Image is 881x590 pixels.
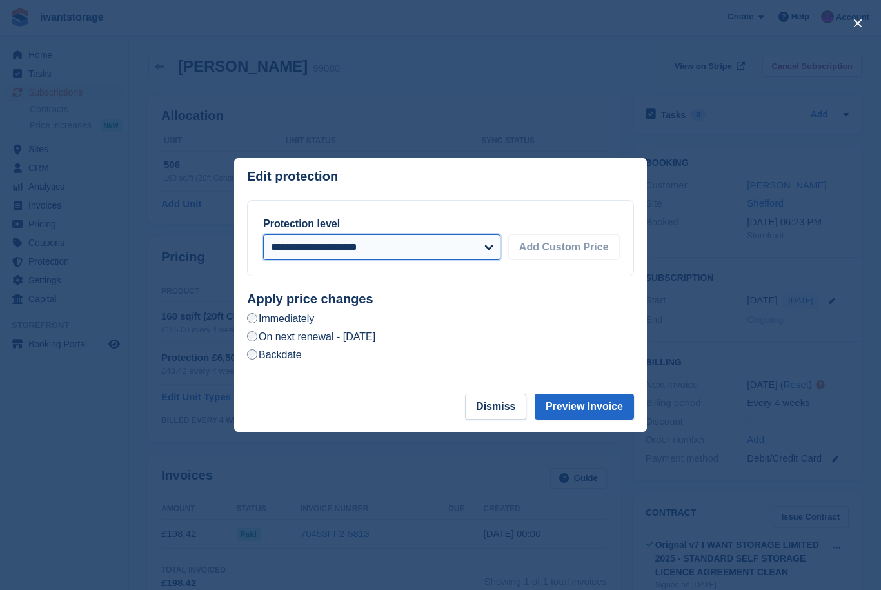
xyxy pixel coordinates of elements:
label: Backdate [247,348,302,361]
button: close [847,13,868,34]
strong: Apply price changes [247,292,373,306]
input: Backdate [247,349,257,360]
input: Immediately [247,313,257,323]
label: Protection level [263,218,340,229]
p: Edit protection [247,169,338,184]
button: Add Custom Price [508,234,620,260]
label: On next renewal - [DATE] [247,330,375,343]
button: Dismiss [465,394,526,420]
button: Preview Invoice [535,394,634,420]
input: On next renewal - [DATE] [247,331,257,341]
label: Immediately [247,312,314,325]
